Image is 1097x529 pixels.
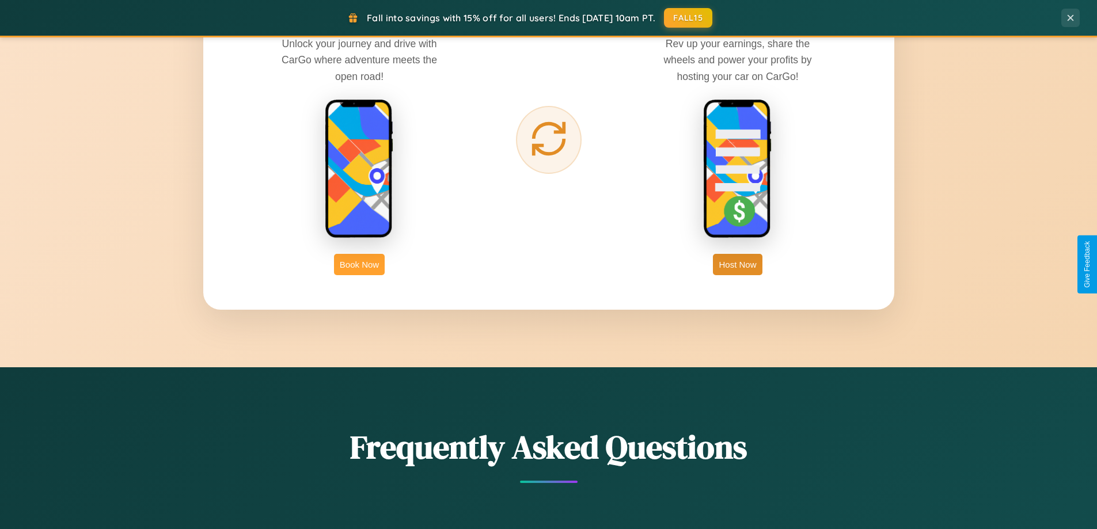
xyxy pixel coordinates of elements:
p: Unlock your journey and drive with CarGo where adventure meets the open road! [273,36,446,84]
p: Rev up your earnings, share the wheels and power your profits by hosting your car on CarGo! [651,36,824,84]
div: Give Feedback [1083,241,1091,288]
img: rent phone [325,99,394,239]
img: host phone [703,99,772,239]
span: Fall into savings with 15% off for all users! Ends [DATE] 10am PT. [367,12,655,24]
button: Host Now [713,254,762,275]
button: FALL15 [664,8,712,28]
button: Book Now [334,254,385,275]
h2: Frequently Asked Questions [203,425,894,469]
